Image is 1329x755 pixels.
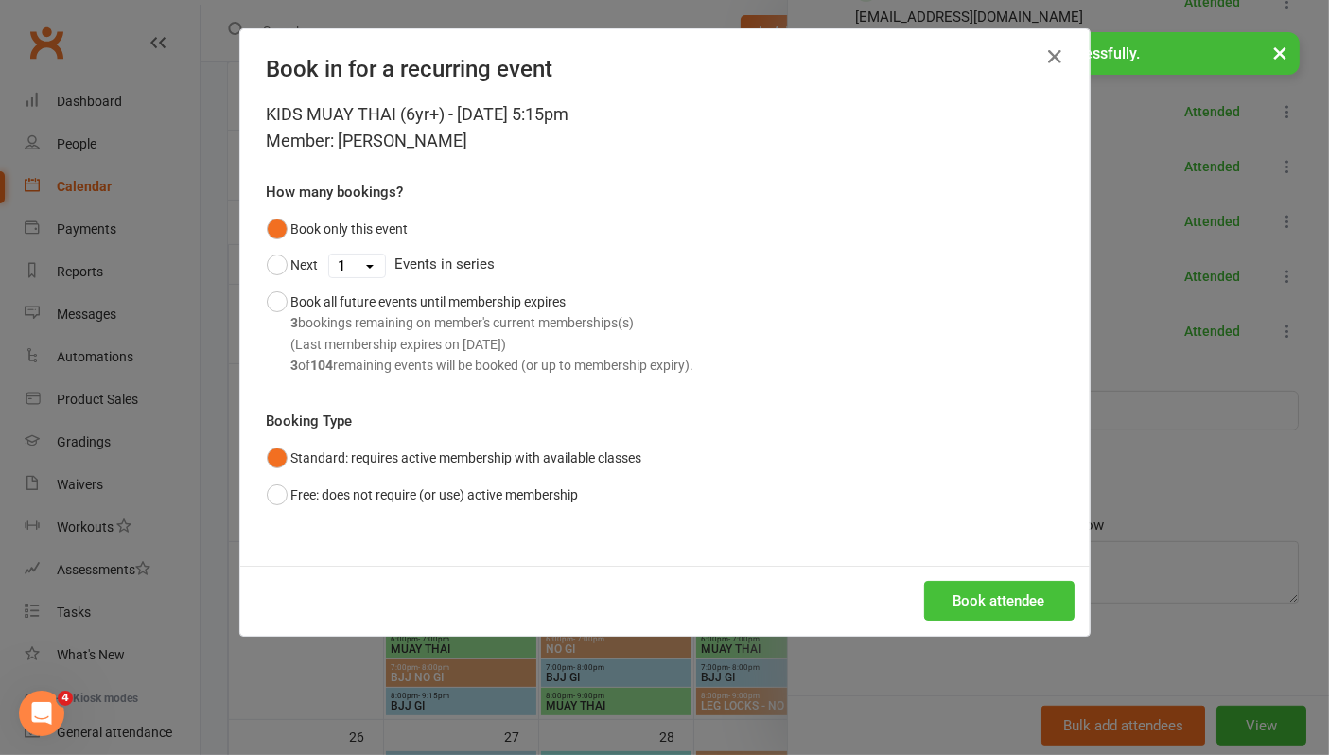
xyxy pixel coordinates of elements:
[267,440,642,476] button: Standard: requires active membership with available classes
[267,56,1063,82] h4: Book in for a recurring event
[267,410,353,432] label: Booking Type
[311,358,334,373] strong: 104
[291,315,299,330] strong: 3
[291,291,694,377] div: Book all future events until membership expires
[58,691,73,706] span: 4
[1040,42,1071,72] button: Close
[291,312,694,376] div: bookings remaining on member's current memberships(s) (Last membership expires on [DATE]) of rema...
[267,181,404,203] label: How many bookings?
[267,247,319,283] button: Next
[19,691,64,736] iframe: Intercom live chat
[267,284,694,384] button: Book all future events until membership expires3bookings remaining on member's current membership...
[267,477,579,513] button: Free: does not require (or use) active membership
[267,101,1063,154] div: KIDS MUAY THAI (6yr+) - [DATE] 5:15pm Member: [PERSON_NAME]
[267,211,409,247] button: Book only this event
[291,358,299,373] strong: 3
[267,247,1063,283] div: Events in series
[924,581,1075,621] button: Book attendee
